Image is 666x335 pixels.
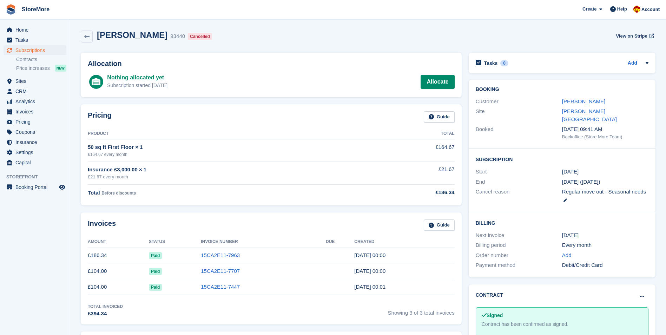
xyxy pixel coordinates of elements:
[476,178,562,186] div: End
[15,97,58,106] span: Analytics
[4,137,66,147] a: menu
[482,312,642,319] div: Signed
[88,143,365,151] div: 50 sq ft First Floor × 1
[388,303,455,318] span: Showing 3 of 3 total invoices
[562,125,648,133] div: [DATE] 09:41 AM
[15,158,58,167] span: Capital
[562,133,648,140] div: Backoffice (Store More Team)
[55,65,66,72] div: NEW
[88,263,149,279] td: £104.00
[476,251,562,260] div: Order number
[88,190,100,196] span: Total
[562,231,648,239] div: [DATE]
[476,87,648,92] h2: Booking
[16,65,50,72] span: Price increases
[149,252,162,259] span: Paid
[476,98,562,106] div: Customer
[4,86,66,96] a: menu
[476,107,562,123] div: Site
[4,147,66,157] a: menu
[88,248,149,263] td: £186.34
[476,231,562,239] div: Next invoice
[365,139,455,162] td: £164.67
[582,6,596,13] span: Create
[19,4,52,15] a: StoreMore
[4,45,66,55] a: menu
[484,60,498,66] h2: Tasks
[424,111,455,123] a: Guide
[88,60,455,68] h2: Allocation
[15,45,58,55] span: Subscriptions
[562,261,648,269] div: Debit/Credit Card
[188,33,212,40] div: Cancelled
[15,127,58,137] span: Coupons
[354,236,454,248] th: Created
[424,219,455,231] a: Guide
[476,125,562,140] div: Booked
[16,56,66,63] a: Contracts
[15,86,58,96] span: CRM
[88,151,365,158] div: £164.67 every month
[6,4,16,15] img: stora-icon-8386f47178a22dfd0bd8f6a31ec36ba5ce8667c1dd55bd0f319d3a0aa187defe.svg
[58,183,66,191] a: Preview store
[476,261,562,269] div: Payment method
[15,76,58,86] span: Sites
[6,173,70,180] span: Storefront
[4,127,66,137] a: menu
[88,236,149,248] th: Amount
[15,35,58,45] span: Tasks
[4,107,66,117] a: menu
[201,236,326,248] th: Invoice Number
[365,189,455,197] div: £186.34
[562,241,648,249] div: Every month
[201,252,240,258] a: 15CA2E11-7963
[88,310,123,318] div: £394.34
[201,268,240,274] a: 15CA2E11-7707
[354,268,385,274] time: 2025-08-05 23:00:55 UTC
[88,166,365,174] div: Insurance £3,000.00 × 1
[562,168,579,176] time: 2025-07-05 23:00:00 UTC
[16,64,66,72] a: Price increases NEW
[201,284,240,290] a: 15CA2E11-7447
[88,111,112,123] h2: Pricing
[476,188,562,204] div: Cancel reason
[476,219,648,226] h2: Billing
[4,117,66,127] a: menu
[4,97,66,106] a: menu
[641,6,660,13] span: Account
[15,25,58,35] span: Home
[4,182,66,192] a: menu
[562,251,572,260] a: Add
[476,168,562,176] div: Start
[88,173,365,180] div: £21.67 every month
[170,32,185,40] div: 93440
[476,156,648,163] h2: Subscription
[354,252,385,258] time: 2025-09-05 23:00:48 UTC
[88,219,116,231] h2: Invoices
[88,128,365,139] th: Product
[88,279,149,295] td: £104.00
[149,268,162,275] span: Paid
[365,162,455,184] td: £21.67
[562,179,600,185] span: [DATE] ([DATE])
[149,236,201,248] th: Status
[616,33,647,40] span: View on Stripe
[97,30,167,40] h2: [PERSON_NAME]
[633,6,640,13] img: Store More Team
[15,182,58,192] span: Booking Portal
[15,107,58,117] span: Invoices
[628,59,637,67] a: Add
[617,6,627,13] span: Help
[500,60,508,66] div: 0
[613,30,655,42] a: View on Stripe
[562,108,617,122] a: [PERSON_NAME][GEOGRAPHIC_DATA]
[354,284,385,290] time: 2025-07-05 23:01:00 UTC
[107,73,167,82] div: Nothing allocated yet
[421,75,454,89] a: Allocate
[562,189,646,195] span: Regular move out - Seasonal needs
[15,117,58,127] span: Pricing
[101,191,136,196] span: Before discounts
[15,147,58,157] span: Settings
[476,291,503,299] h2: Contract
[562,98,605,104] a: [PERSON_NAME]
